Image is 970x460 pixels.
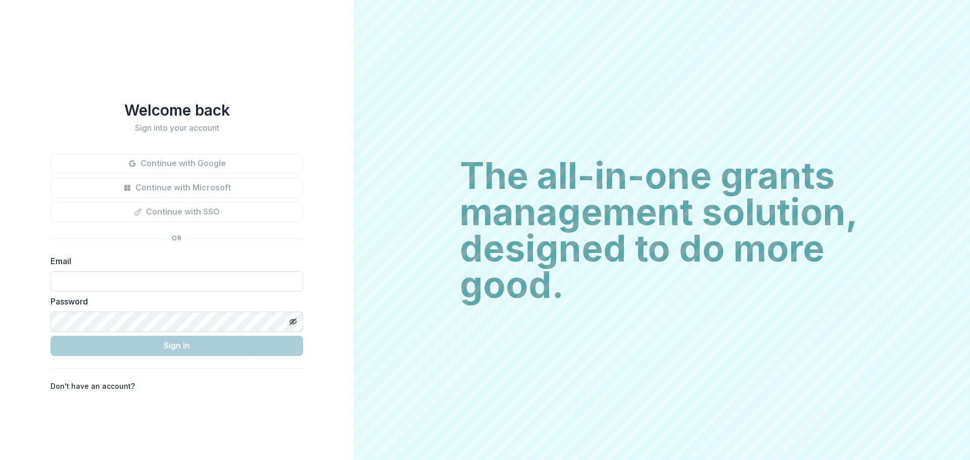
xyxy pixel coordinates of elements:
[285,314,301,330] button: Toggle password visibility
[51,381,135,391] p: Don't have an account?
[51,123,303,133] h2: Sign into your account
[51,336,303,356] button: Sign In
[51,202,303,222] button: Continue with SSO
[51,154,303,174] button: Continue with Google
[51,178,303,198] button: Continue with Microsoft
[51,255,297,267] label: Email
[51,295,297,308] label: Password
[51,101,303,119] h1: Welcome back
